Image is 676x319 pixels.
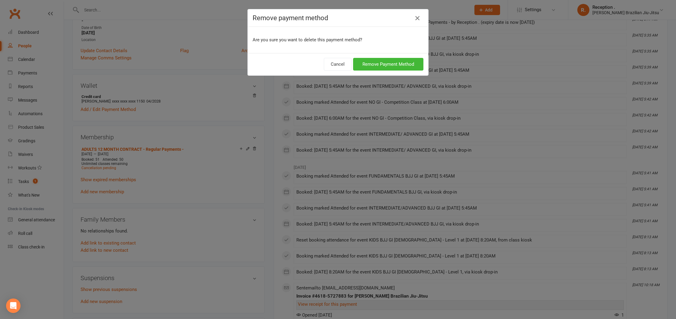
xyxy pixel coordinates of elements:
[324,58,352,71] button: Cancel
[353,58,423,71] button: Remove Payment Method
[253,14,423,22] h4: Remove payment method
[6,298,21,313] div: Open Intercom Messenger
[413,13,422,23] button: Close
[253,36,423,43] p: Are you sure you want to delete this payment method?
